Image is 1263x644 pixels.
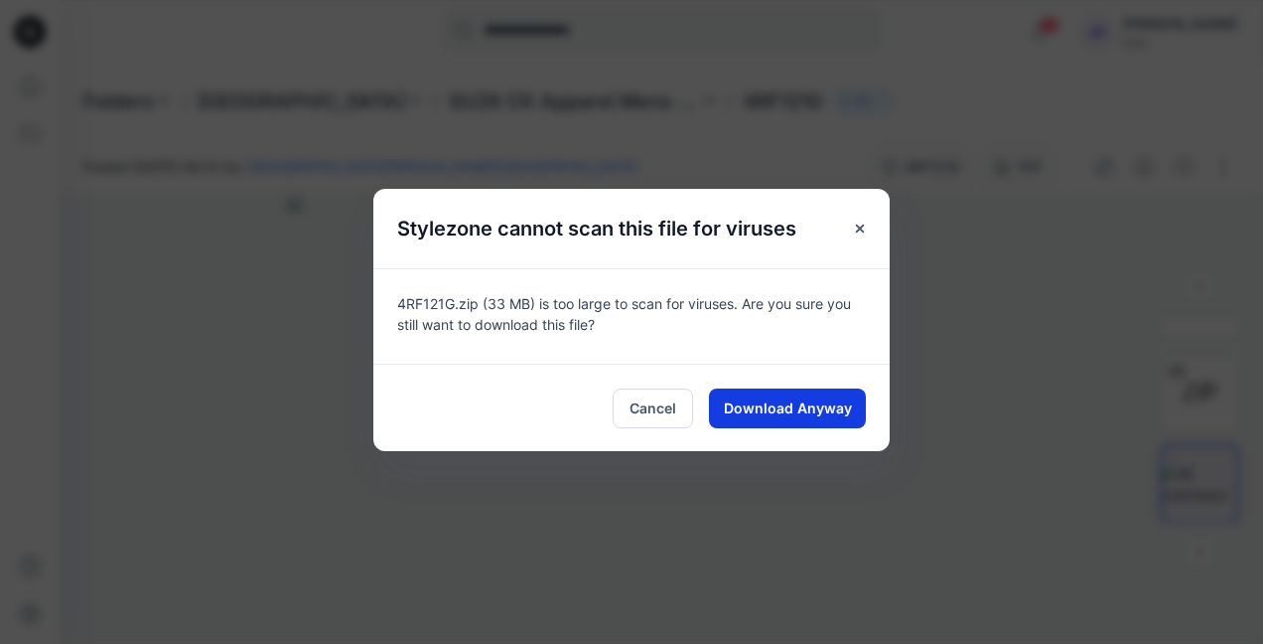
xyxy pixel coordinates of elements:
[709,389,866,428] button: Download Anyway
[630,398,676,418] span: Cancel
[373,268,890,364] div: 4RF121G.zip (33 MB) is too large to scan for viruses. Are you sure you still want to download thi...
[724,398,852,418] span: Download Anyway
[613,389,693,428] button: Cancel
[373,189,820,268] h5: Stylezone cannot scan this file for viruses
[842,211,878,246] button: Close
